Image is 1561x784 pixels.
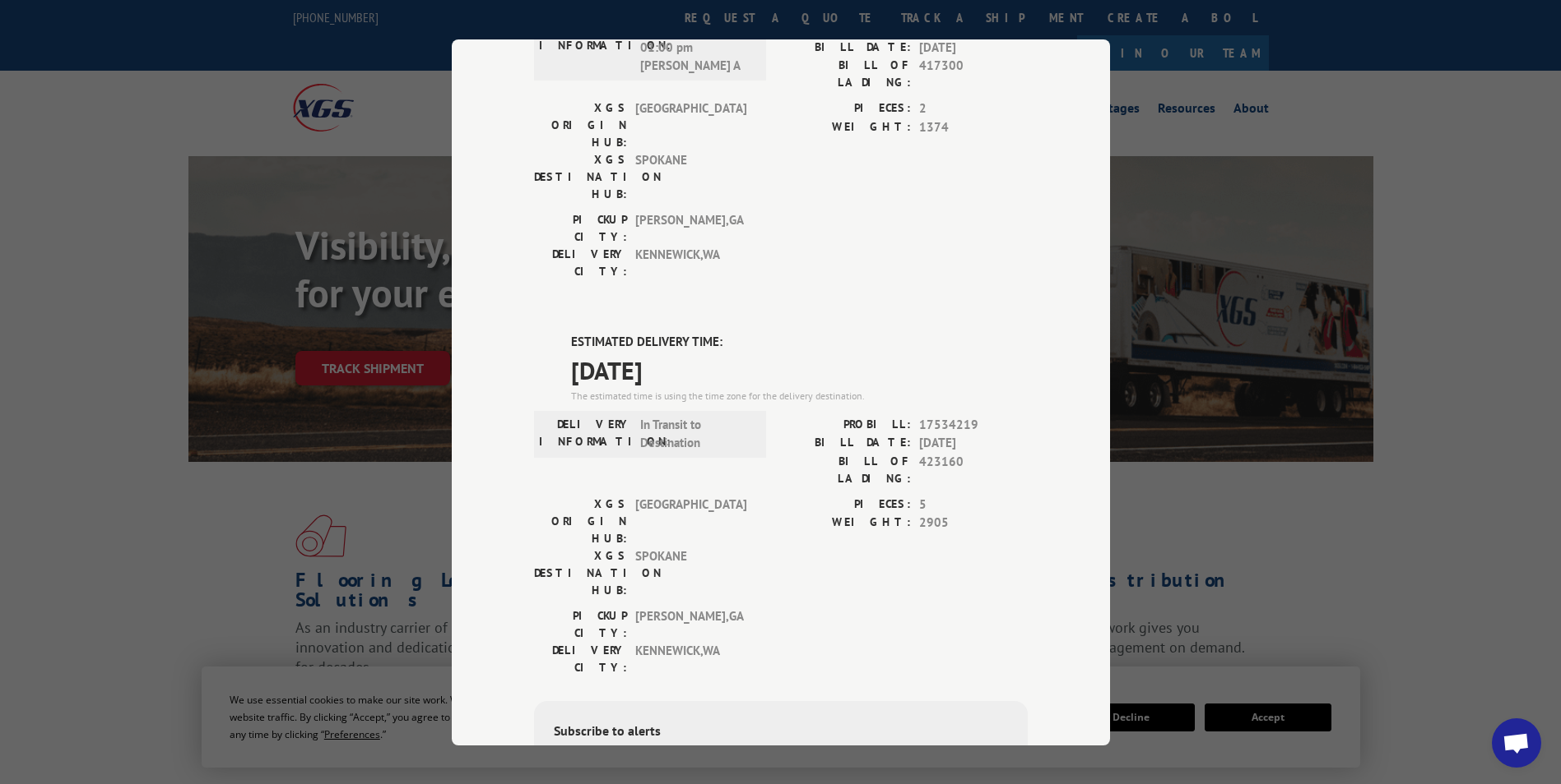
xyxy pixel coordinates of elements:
[534,546,627,598] label: XGS DESTINATION HUB:
[919,495,1028,514] span: 5
[571,333,1028,352] label: ESTIMATED DELIVERY TIME:
[781,415,911,434] label: PROBILL:
[635,246,746,280] span: KENNEWICK , WA
[919,38,1028,57] span: [DATE]
[919,514,1028,533] span: 2905
[640,415,751,452] span: In Transit to Destination
[534,211,627,246] label: PICKUP CITY:
[781,495,911,514] label: PIECES:
[919,57,1028,91] span: 417300
[635,495,746,546] span: [GEOGRAPHIC_DATA]
[635,211,746,246] span: [PERSON_NAME] , GA
[571,388,1028,403] div: The estimated time is using the time zone for the delivery destination.
[539,415,632,452] label: DELIVERY INFORMATION:
[640,20,751,76] span: [DATE] 01:00 pm [PERSON_NAME] A
[919,118,1028,136] span: 1374
[554,720,1008,744] div: Subscribe to alerts
[781,434,911,453] label: BILL DATE:
[554,744,1008,781] div: Get texted with status updates for this shipment. Message and data rates may apply. Message frequ...
[781,38,911,57] label: BILL DATE:
[534,495,627,546] label: XGS ORIGIN HUB:
[534,606,627,641] label: PICKUP CITY:
[1492,718,1541,768] a: Open chat
[635,99,746,151] span: [GEOGRAPHIC_DATA]
[534,641,627,676] label: DELIVERY CITY:
[534,246,627,280] label: DELIVERY CITY:
[539,20,632,76] label: DELIVERY INFORMATION:
[781,452,911,487] label: BILL OF LADING:
[534,99,627,151] label: XGS ORIGIN HUB:
[781,514,911,533] label: WEIGHT:
[919,99,1028,118] span: 2
[919,415,1028,434] span: 17534219
[635,546,746,598] span: SPOKANE
[781,99,911,118] label: PIECES:
[635,641,746,676] span: KENNEWICK , WA
[635,606,746,641] span: [PERSON_NAME] , GA
[919,452,1028,487] span: 423160
[571,351,1028,388] span: [DATE]
[534,151,627,203] label: XGS DESTINATION HUB:
[781,118,911,136] label: WEIGHT:
[781,57,911,91] label: BILL OF LADING:
[919,434,1028,453] span: [DATE]
[635,151,746,203] span: SPOKANE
